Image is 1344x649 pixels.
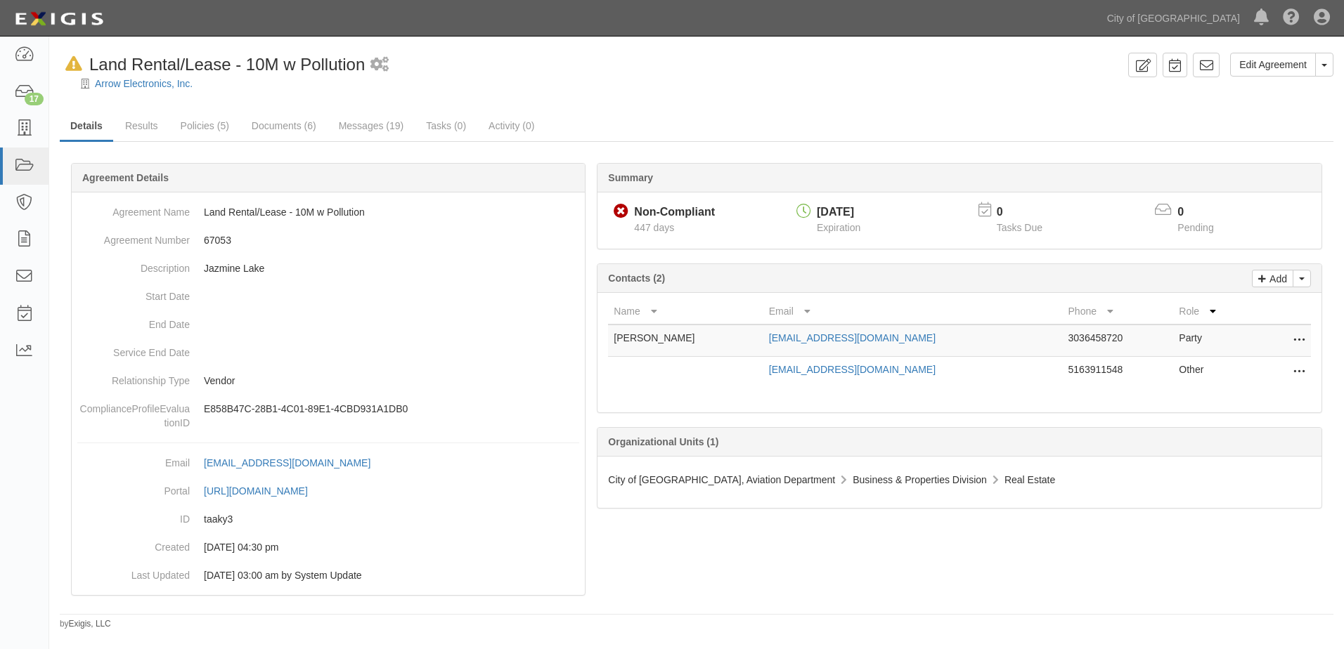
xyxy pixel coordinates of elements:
span: City of [GEOGRAPHIC_DATA], Aviation Department [608,474,835,485]
span: Tasks Due [997,222,1042,233]
a: Edit Agreement [1230,53,1316,77]
a: [EMAIL_ADDRESS][DOMAIN_NAME] [769,332,936,343]
div: Non-Compliant [634,204,715,221]
p: E858B47C-28B1-4C01-89E1-4CBD931A1DB0 [204,402,579,416]
a: [URL][DOMAIN_NAME] [204,485,323,497]
p: Add [1266,270,1287,287]
p: 0 [1177,204,1231,221]
span: Real Estate [1004,474,1055,485]
dd: taaky3 [77,505,579,533]
dt: Email [77,449,190,470]
span: Business & Properties Division [853,474,987,485]
b: Agreement Details [82,172,169,183]
dt: Description [77,254,190,275]
dt: Portal [77,477,190,498]
a: [EMAIL_ADDRESS][DOMAIN_NAME] [204,457,386,468]
dd: 67053 [77,226,579,254]
a: Add [1252,270,1293,287]
dt: Relationship Type [77,367,190,388]
dt: Agreement Number [77,226,190,247]
a: Exigis, LLC [69,619,111,629]
a: Tasks (0) [415,112,477,140]
a: Results [115,112,169,140]
dd: [DATE] 04:30 pm [77,533,579,561]
a: [EMAIL_ADDRESS][DOMAIN_NAME] [769,364,936,375]
a: Arrow Electronics, Inc. [95,78,193,89]
dt: ID [77,505,190,526]
div: 17 [25,93,44,105]
small: by [60,618,111,630]
img: logo-5460c22ac91f19d4615b14bd174203de0afe785f0fc80cf4dbbc73dc1793850b.png [11,6,108,32]
i: Help Center - Complianz [1283,10,1300,27]
th: Phone [1063,299,1174,324]
dd: Vendor [77,367,579,395]
dt: End Date [77,310,190,332]
dt: Last Updated [77,561,190,582]
p: 0 [997,204,1060,221]
i: Non-Compliant [614,204,628,219]
dd: Land Rental/Lease - 10M w Pollution [77,198,579,226]
i: 1 scheduled workflow [370,58,389,72]
td: 3036458720 [1063,324,1174,357]
div: [EMAIL_ADDRESS][DOMAIN_NAME] [204,456,370,470]
b: Organizational Units (1) [608,436,718,447]
a: Details [60,112,113,142]
span: Land Rental/Lease - 10M w Pollution [89,55,365,74]
dt: Agreement Name [77,198,190,219]
dt: Start Date [77,282,190,303]
i: In Default since 07/17/2025 [65,57,82,72]
td: 5163911548 [1063,357,1174,388]
td: [PERSON_NAME] [608,324,763,357]
a: Messages (19) [328,112,415,140]
a: Activity (0) [478,112,545,140]
a: Policies (5) [170,112,240,140]
dt: Service End Date [77,339,190,360]
a: City of [GEOGRAPHIC_DATA] [1100,4,1247,32]
a: Documents (6) [241,112,327,140]
div: Land Rental/Lease - 10M w Pollution [60,53,365,77]
span: Since 07/10/2024 [634,222,674,233]
dt: Created [77,533,190,554]
th: Name [608,299,763,324]
th: Email [763,299,1063,324]
div: [DATE] [817,204,860,221]
b: Summary [608,172,653,183]
dd: [DATE] 03:00 am by System Update [77,561,579,589]
td: Party [1173,324,1255,357]
b: Contacts (2) [608,273,665,284]
p: Jazmine Lake [204,261,579,275]
span: Pending [1177,222,1213,233]
span: Expiration [817,222,860,233]
td: Other [1173,357,1255,388]
dt: ComplianceProfileEvaluationID [77,395,190,430]
th: Role [1173,299,1255,324]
